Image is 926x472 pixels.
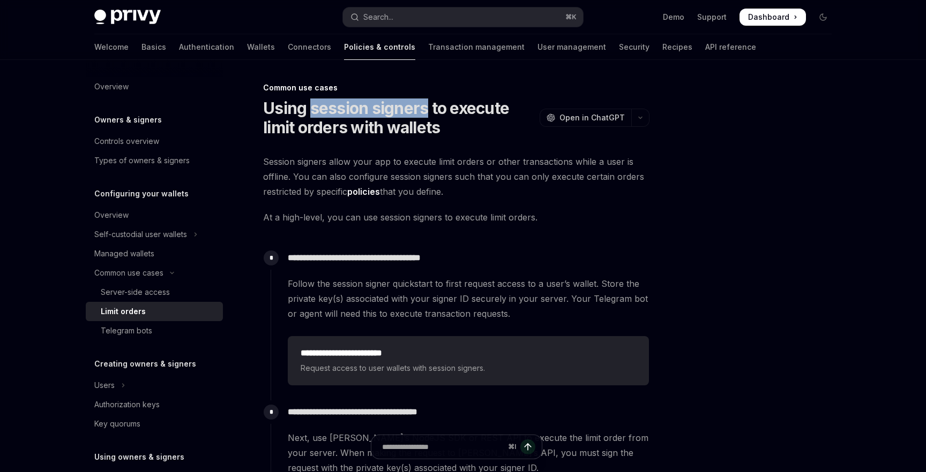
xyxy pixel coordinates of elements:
h1: Using session signers to execute limit orders with wallets [263,98,535,137]
div: Self-custodial user wallets [94,228,187,241]
h5: Creating owners & signers [94,357,196,370]
div: Users [94,379,115,392]
div: Common use cases [94,267,163,279]
a: Server-side access [86,283,223,302]
a: Overview [86,205,223,225]
div: Overview [94,209,129,222]
button: Toggle Common use cases section [86,263,223,283]
div: Managed wallets [94,247,154,260]
img: dark logo [94,10,161,25]
h5: Owners & signers [94,113,162,126]
div: Server-side access [101,286,170,299]
a: Recipes [662,34,692,60]
input: Ask a question... [382,435,504,459]
div: Types of owners & signers [94,154,190,167]
a: Wallets [247,34,275,60]
button: Toggle Self-custodial user wallets section [86,225,223,244]
a: Telegram bots [86,321,223,340]
h5: Using owners & signers [94,451,184,463]
a: Managed wallets [86,244,223,263]
a: Overview [86,77,223,96]
a: Connectors [288,34,331,60]
span: Follow the session signer quickstart to first request access to a user’s wallet. Store the privat... [288,276,649,321]
div: Search... [363,11,393,24]
span: Session signers allow your app to execute limit orders or other transactions while a user is offl... [263,154,649,199]
a: Controls overview [86,132,223,151]
span: Open in ChatGPT [559,112,625,123]
a: policies [347,186,380,197]
button: Toggle dark mode [815,9,832,26]
span: At a high-level, you can use session signers to execute limit orders. [263,210,649,225]
button: Toggle Users section [86,376,223,395]
span: Dashboard [748,12,789,22]
a: Support [697,12,727,22]
a: Key quorums [86,414,223,433]
button: Send message [520,439,535,454]
a: Security [619,34,649,60]
div: Authorization keys [94,398,160,411]
button: Open search [343,7,583,27]
h5: Configuring your wallets [94,187,189,200]
a: Dashboard [740,9,806,26]
a: User management [537,34,606,60]
span: ⌘ K [565,13,577,21]
span: Request access to user wallets with session signers. [301,362,636,375]
div: Overview [94,80,129,93]
a: Policies & controls [344,34,415,60]
div: Limit orders [101,305,146,318]
a: Types of owners & signers [86,151,223,170]
a: Demo [663,12,684,22]
a: Transaction management [428,34,525,60]
a: Basics [141,34,166,60]
a: Authentication [179,34,234,60]
button: Open in ChatGPT [540,109,631,127]
a: Welcome [94,34,129,60]
div: Key quorums [94,417,140,430]
div: Telegram bots [101,324,152,337]
a: Authorization keys [86,395,223,414]
div: Common use cases [263,82,649,93]
div: Controls overview [94,135,159,148]
a: API reference [705,34,756,60]
a: Limit orders [86,302,223,321]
